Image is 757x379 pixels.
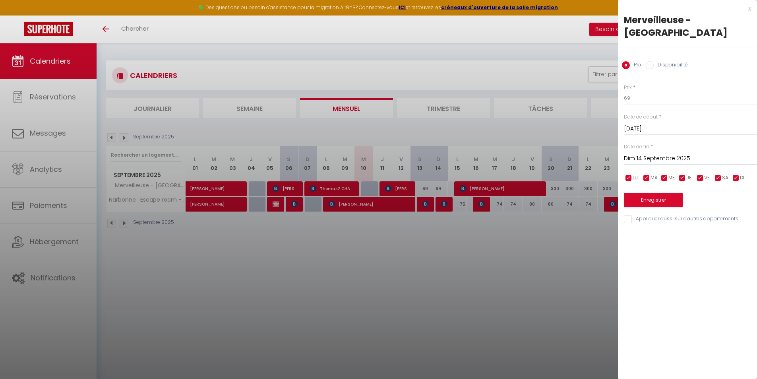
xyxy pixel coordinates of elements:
[624,113,658,121] label: Date de début
[651,174,658,182] span: MA
[633,174,638,182] span: LU
[630,61,642,70] label: Prix
[722,174,728,182] span: SA
[654,61,688,70] label: Disponibilité
[740,174,744,182] span: DI
[624,193,683,207] button: Enregistrer
[668,174,675,182] span: ME
[624,14,751,39] div: Merveilleuse - [GEOGRAPHIC_DATA]
[686,174,691,182] span: JE
[618,4,751,14] div: x
[624,143,649,151] label: Date de fin
[704,174,710,182] span: VE
[6,3,30,27] button: Ouvrir le widget de chat LiveChat
[624,84,632,91] label: Prix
